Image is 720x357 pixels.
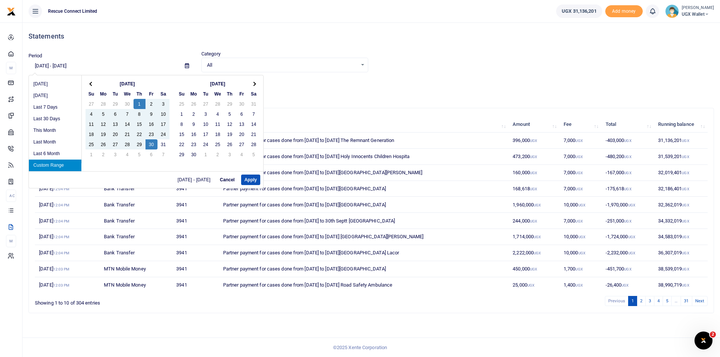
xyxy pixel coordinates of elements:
a: 5 [663,296,672,306]
li: Last 6 Month [29,148,81,160]
small: UGX [628,235,635,239]
li: Last Month [29,136,81,148]
a: 2 [637,296,646,306]
td: 3 [224,149,236,160]
small: UGX [578,203,585,207]
td: 28 [121,139,133,149]
td: 1 [85,149,97,160]
td: 5 [224,109,236,119]
th: Sa [157,89,169,99]
li: [DATE] [29,90,81,102]
td: 7,000 [559,133,601,149]
th: Su [176,89,188,99]
td: 22 [176,139,188,149]
input: select period [28,60,179,72]
td: 29 [224,99,236,109]
td: -251,000 [601,213,654,229]
td: Bank Transfer [100,245,172,261]
td: 10 [200,119,212,129]
small: UGX [530,139,537,143]
td: 3941 [172,245,219,261]
small: UGX [575,171,582,175]
small: [PERSON_NAME] [682,5,714,11]
small: UGX [624,219,631,223]
h4: Statements [28,32,714,40]
td: 31 [248,99,260,109]
th: Tu [200,89,212,99]
th: Total: activate to sort column ascending [601,117,654,133]
td: 7 [121,109,133,119]
td: 3 [109,149,121,160]
td: 1 [133,99,145,109]
li: This Month [29,125,81,136]
td: 26 [188,99,200,109]
td: 25 [85,139,97,149]
div: Showing 1 to 10 of 304 entries [35,295,312,307]
small: UGX [682,203,689,207]
td: 24 [200,139,212,149]
td: 31,539,201 [654,149,708,165]
td: 27 [85,99,97,109]
td: 7,000 [559,181,601,197]
span: Add money [605,5,643,18]
td: 10 [157,109,169,119]
small: UGX [578,251,585,255]
td: 29 [109,99,121,109]
td: 21 [248,129,260,139]
td: 27 [200,99,212,109]
td: 2 [212,149,224,160]
td: 4 [236,149,248,160]
td: Partner payment for cases done from [DATE] to [DATE][GEOGRAPHIC_DATA][PERSON_NAME] [219,165,508,181]
td: 3941 [172,197,219,213]
td: 3941 [172,181,219,197]
small: UGX [530,155,537,159]
td: 2 [145,99,157,109]
td: 9 [188,119,200,129]
td: 18 [212,129,224,139]
td: -480,200 [601,149,654,165]
td: Bank Transfer [100,229,172,245]
small: UGX [575,267,582,271]
small: UGX [624,187,631,191]
td: 4 [121,149,133,160]
li: M [6,62,16,74]
td: 30 [236,99,248,109]
small: UGX [575,283,582,287]
td: -26,400 [601,277,654,293]
td: 7,000 [559,149,601,165]
td: 18 [85,129,97,139]
td: 15 [176,129,188,139]
td: 5 [248,149,260,160]
td: 29 [133,139,145,149]
td: 244,000 [508,213,559,229]
td: 14 [121,119,133,129]
a: Next [692,296,708,306]
td: 2 [188,109,200,119]
button: Cancel [216,175,238,185]
small: UGX [682,267,689,271]
td: 10,000 [559,229,601,245]
td: 3 [200,109,212,119]
td: [DATE] [35,213,100,229]
small: UGX [530,171,537,175]
td: 12 [97,119,109,129]
td: 12 [224,119,236,129]
li: Custom Range [29,160,81,171]
td: 3941 [172,277,219,293]
th: Tu [109,89,121,99]
th: Th [224,89,236,99]
td: 9 [145,109,157,119]
td: 30 [121,99,133,109]
td: 34,583,019 [654,229,708,245]
small: UGX [534,235,541,239]
td: 1,960,000 [508,197,559,213]
a: UGX 31,136,201 [556,4,602,18]
small: UGX [530,267,537,271]
small: UGX [578,235,585,239]
small: 12:04 PM [53,235,70,239]
span: 2 [710,332,716,338]
td: 1,700 [559,261,601,277]
span: Rescue Connect Limited [45,8,100,15]
td: 32,019,401 [654,165,708,181]
td: Partner payment for cases done from [DATE] to 30th Septt [GEOGRAPHIC_DATA] [219,213,508,229]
